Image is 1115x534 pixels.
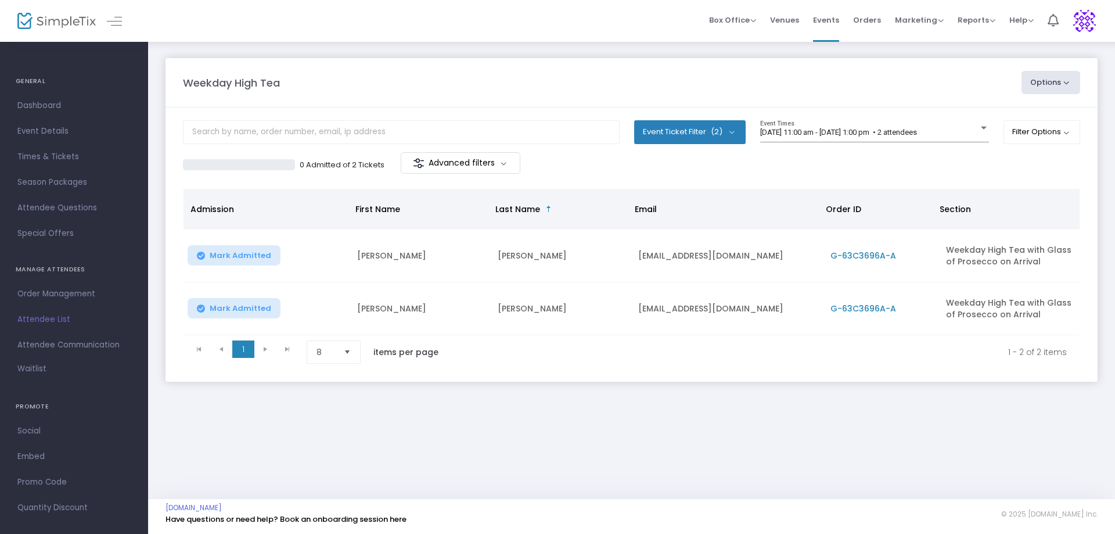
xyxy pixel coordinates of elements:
[634,120,746,144] button: Event Ticket Filter(2)
[17,226,131,241] span: Special Offers
[760,128,917,137] span: [DATE] 11:00 am - [DATE] 1:00 pm • 2 attendees
[1022,71,1081,94] button: Options
[355,203,400,215] span: First Name
[17,500,131,515] span: Quantity Discount
[373,346,438,358] label: items per page
[190,203,234,215] span: Admission
[709,15,756,26] span: Box Office
[939,282,1080,335] td: Weekday High Tea with Glass of Prosecco on Arrival
[413,157,425,169] img: filter
[491,230,631,282] td: [PERSON_NAME]
[183,120,620,144] input: Search by name, order number, email, ip address
[635,203,657,215] span: Email
[830,303,896,314] span: G-63C3696A-A
[939,230,1080,282] td: Weekday High Tea with Glass of Prosecco on Arrival
[16,395,132,418] h4: PROMOTE
[16,70,132,93] h4: GENERAL
[895,15,944,26] span: Marketing
[940,203,971,215] span: Section
[958,15,995,26] span: Reports
[401,152,521,174] m-button: Advanced filters
[316,346,334,358] span: 8
[17,175,131,190] span: Season Packages
[491,282,631,335] td: [PERSON_NAME]
[166,503,222,513] a: [DOMAIN_NAME]
[17,449,131,464] span: Embed
[17,286,131,302] span: Order Management
[495,203,540,215] span: Last Name
[188,298,280,318] button: Mark Admitted
[17,338,131,353] span: Attendee Communication
[770,5,799,35] span: Venues
[16,258,132,281] h4: MANAGE ATTENDEES
[813,5,839,35] span: Events
[17,475,131,490] span: Promo Code
[1003,120,1081,144] button: Filter Options
[350,282,491,335] td: [PERSON_NAME]
[339,341,355,363] button: Select
[17,124,131,139] span: Event Details
[826,203,861,215] span: Order ID
[350,230,491,282] td: [PERSON_NAME]
[544,205,553,214] span: Sortable
[1009,15,1034,26] span: Help
[183,75,280,91] m-panel-title: Weekday High Tea
[17,149,131,164] span: Times & Tickets
[188,245,280,266] button: Mark Admitted
[17,312,131,327] span: Attendee List
[631,282,823,335] td: [EMAIL_ADDRESS][DOMAIN_NAME]
[1001,510,1098,519] span: © 2025 [DOMAIN_NAME] Inc.
[830,250,896,261] span: G-63C3696A-A
[17,200,131,216] span: Attendee Questions
[166,514,407,525] a: Have questions or need help? Book an onboarding session here
[232,341,254,358] span: Page 1
[300,159,384,171] p: 0 Admitted of 2 Tickets
[853,5,881,35] span: Orders
[17,98,131,113] span: Dashboard
[17,363,46,375] span: Waitlist
[631,230,823,282] td: [EMAIL_ADDRESS][DOMAIN_NAME]
[184,189,1080,335] div: Data table
[463,341,1067,364] kendo-pager-info: 1 - 2 of 2 items
[17,424,131,439] span: Social
[210,304,271,313] span: Mark Admitted
[711,127,722,137] span: (2)
[210,251,271,260] span: Mark Admitted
